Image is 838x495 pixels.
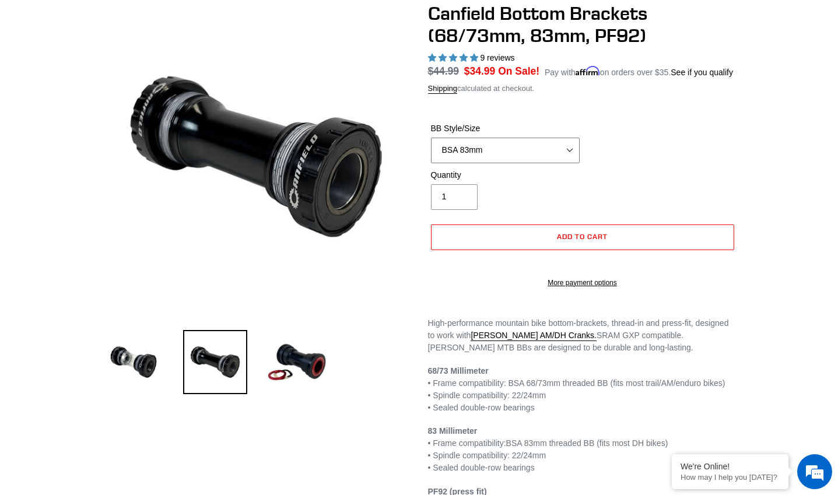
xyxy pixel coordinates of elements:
[545,64,733,79] p: Pay with on orders over $35.
[480,53,514,62] span: 9 reviews
[431,169,580,181] label: Quantity
[498,64,539,79] span: On Sale!
[101,330,166,394] img: Load image into Gallery viewer, 68/73mm Bottom Bracket
[183,330,247,394] img: Load image into Gallery viewer, 83mm Bottom Bracket
[464,65,496,77] span: $34.99
[428,438,506,448] span: • Frame compatibility:
[428,426,478,436] strong: 83 Millimeter
[576,66,600,76] span: Affirm
[681,473,780,482] p: How may I help you today?
[471,331,597,341] a: [PERSON_NAME] AM/DH Cranks.
[428,365,737,414] p: • Frame compatibility: BSA 68/73mm threaded BB (fits most trail/AM/enduro bikes) • Spindle compat...
[431,224,734,250] button: Add to cart
[428,366,489,375] strong: 68/73 Millimeter
[428,2,737,47] h1: Canfield Bottom Brackets (68/73mm, 83mm, PF92)
[431,278,734,288] a: More payment options
[557,232,608,241] span: Add to cart
[431,122,580,135] label: BB Style/Size
[265,330,329,394] img: Load image into Gallery viewer, Press Fit 92 Bottom Bracket
[428,83,737,94] div: calculated at checkout.
[428,317,737,354] p: High-performance mountain bike bottom-brackets, thread-in and press-fit, designed to work with SR...
[428,53,481,62] span: 4.89 stars
[671,68,733,77] a: See if you qualify - Learn more about Affirm Financing (opens in modal)
[428,451,546,472] span: • Spindle compatibility: 22/24mm • Sealed double-row bearings
[681,462,780,471] div: We're Online!
[506,438,668,448] span: BSA 83mm threaded BB (fits most DH bikes)
[428,65,460,77] s: $44.99
[428,84,458,94] a: Shipping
